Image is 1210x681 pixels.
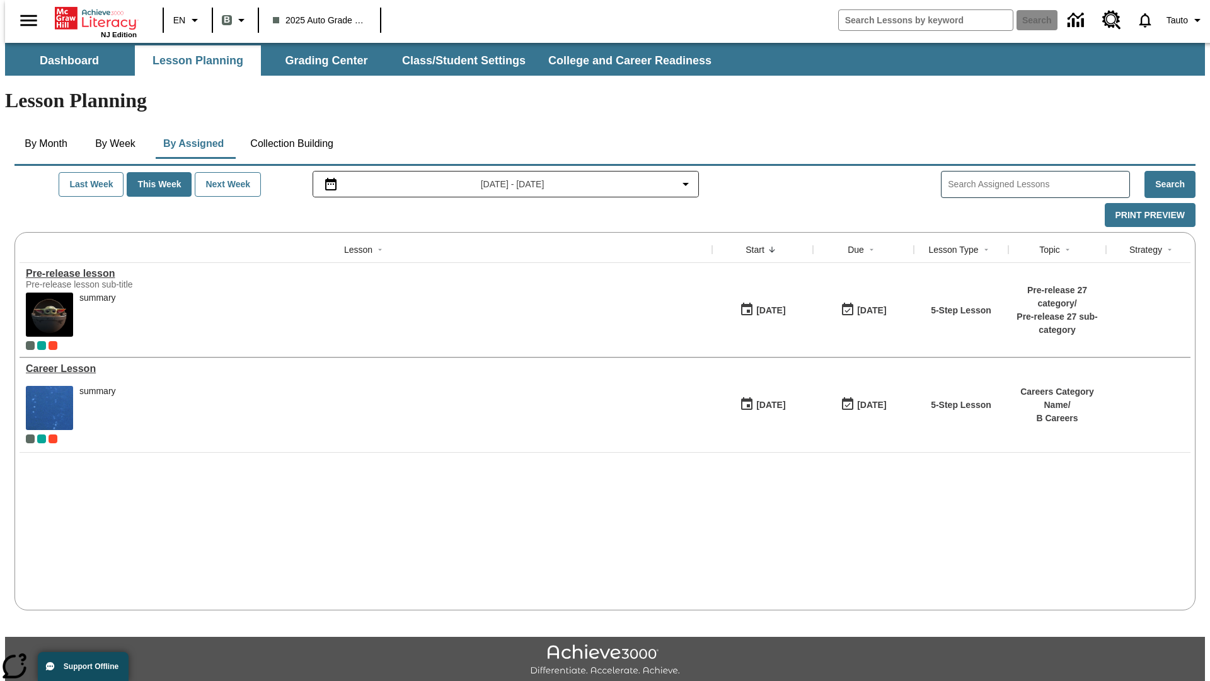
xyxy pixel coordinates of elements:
p: Pre-release 27 category / [1015,284,1100,310]
div: [DATE] [857,303,886,318]
button: Search [1144,171,1196,198]
a: Career Lesson, Lessons [26,363,706,375]
a: Resource Center, Will open in new tab [1095,3,1129,37]
button: 01/17/26: Last day the lesson can be accessed [836,393,890,417]
button: Sort [764,242,780,257]
div: summary [79,293,116,303]
button: Language: EN, Select a language [168,9,208,32]
div: Current Class [26,434,35,443]
div: Start [746,243,764,256]
span: Support Offline [64,662,118,671]
div: summary [79,386,116,430]
button: Collection Building [240,129,343,159]
p: B Careers [1015,412,1100,425]
p: Careers Category Name / [1015,385,1100,412]
img: hero alt text [26,293,73,337]
button: Next Week [195,172,261,197]
div: Lesson Type [928,243,978,256]
div: Test 1 [49,434,57,443]
div: SubNavbar [5,45,723,76]
p: Pre-release 27 sub-category [1015,310,1100,337]
div: Strategy [1129,243,1162,256]
span: NJ Edition [101,31,137,38]
div: [DATE] [857,397,886,413]
div: [DATE] [756,303,785,318]
div: 2025 Auto Grade 1 A [37,341,46,350]
span: EN [173,14,185,27]
svg: Collapse Date Range Filter [678,177,693,192]
button: Profile/Settings [1161,9,1210,32]
button: Sort [1060,242,1075,257]
button: Last Week [59,172,124,197]
button: By Week [84,129,147,159]
button: Sort [372,242,388,257]
button: Grading Center [263,45,389,76]
p: 5-Step Lesson [931,304,991,317]
button: This Week [127,172,192,197]
div: summary [79,386,116,397]
div: Home [55,4,137,38]
div: [DATE] [756,397,785,413]
input: search field [839,10,1013,30]
div: Lesson [344,243,372,256]
button: Lesson Planning [135,45,261,76]
div: Career Lesson [26,363,706,375]
span: B [224,12,230,28]
button: Sort [979,242,994,257]
a: Data Center [1060,3,1095,38]
button: By Assigned [153,129,234,159]
div: SubNavbar [5,43,1205,76]
div: Pre-release lesson [26,268,706,279]
img: fish [26,386,73,430]
span: 2025 Auto Grade 1 B [273,14,366,27]
button: Print Preview [1105,203,1196,228]
img: Achieve3000 Differentiate Accelerate Achieve [530,644,680,677]
button: Dashboard [6,45,132,76]
button: 01/22/25: First time the lesson was available [735,298,790,322]
div: 2025 Auto Grade 1 A [37,434,46,443]
div: Topic [1039,243,1060,256]
div: Pre-release lesson sub-title [26,279,215,289]
button: 01/25/26: Last day the lesson can be accessed [836,298,890,322]
button: Open side menu [10,2,47,39]
input: Search Assigned Lessons [948,175,1129,194]
div: Test 1 [49,341,57,350]
button: Support Offline [38,652,129,681]
div: Current Class [26,341,35,350]
div: Due [848,243,864,256]
button: By Month [14,129,78,159]
p: 5-Step Lesson [931,399,991,412]
button: Sort [1162,242,1177,257]
span: [DATE] - [DATE] [481,178,544,191]
button: Select the date range menu item [318,177,694,192]
div: summary [79,293,116,337]
button: Class/Student Settings [392,45,536,76]
button: 01/13/25: First time the lesson was available [735,393,790,417]
a: Notifications [1129,4,1161,37]
button: Sort [864,242,879,257]
a: Home [55,6,137,31]
button: Boost Class color is gray green. Change class color [217,9,254,32]
h1: Lesson Planning [5,89,1205,112]
button: College and Career Readiness [538,45,722,76]
a: Pre-release lesson, Lessons [26,268,706,279]
span: Tauto [1167,14,1188,27]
